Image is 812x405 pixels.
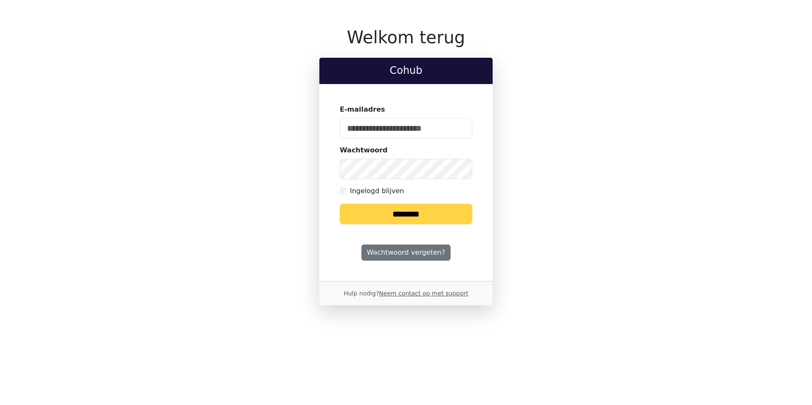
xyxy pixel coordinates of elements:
[379,290,468,297] a: Neem contact op met support
[319,27,493,48] h1: Welkom terug
[340,104,385,115] label: E-mailadres
[326,65,486,77] h2: Cohub
[350,186,404,196] label: Ingelogd blijven
[340,145,388,155] label: Wachtwoord
[344,290,468,297] small: Hulp nodig?
[361,245,451,261] a: Wachtwoord vergeten?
